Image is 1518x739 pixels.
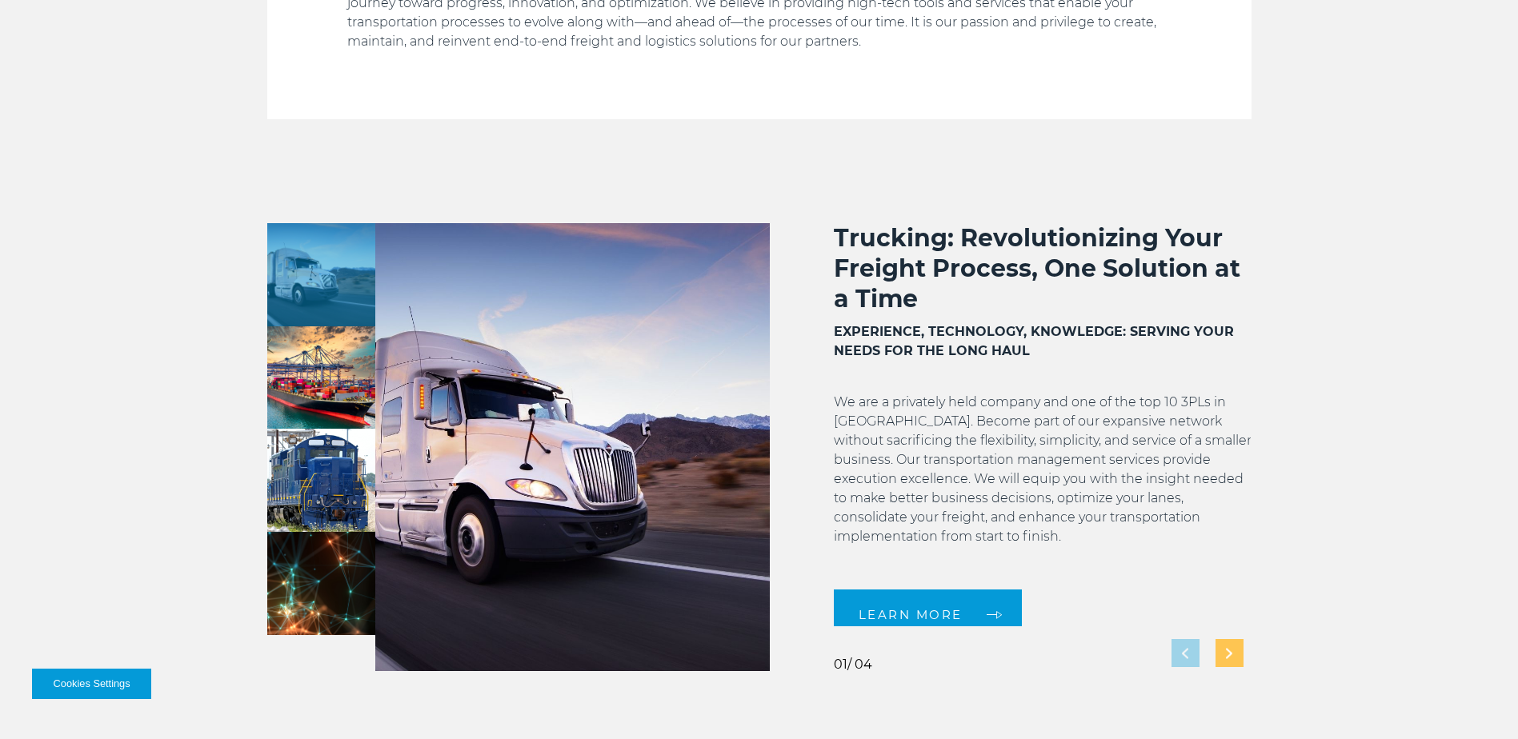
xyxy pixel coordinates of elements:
[1216,639,1244,667] div: Next slide
[32,669,151,699] button: Cookies Settings
[834,658,872,671] div: / 04
[267,429,375,532] img: Improving Rail Logistics
[834,223,1252,314] h2: Trucking: Revolutionizing Your Freight Process, One Solution at a Time
[267,532,375,635] img: Innovative Freight Logistics with Advanced Technology Solutions
[267,326,375,429] img: Ocean and Air Commercial Management
[1226,648,1232,658] img: next slide
[859,609,963,621] span: LEARN MORE
[834,322,1252,361] h3: EXPERIENCE, TECHNOLOGY, KNOWLEDGE: SERVING YOUR NEEDS FOR THE LONG HAUL
[834,393,1252,565] p: We are a privately held company and one of the top 10 3PLs in [GEOGRAPHIC_DATA]. Become part of o...
[834,589,1022,641] a: LEARN MORE arrow arrow
[375,223,770,671] img: Transportation management services
[834,657,847,672] span: 01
